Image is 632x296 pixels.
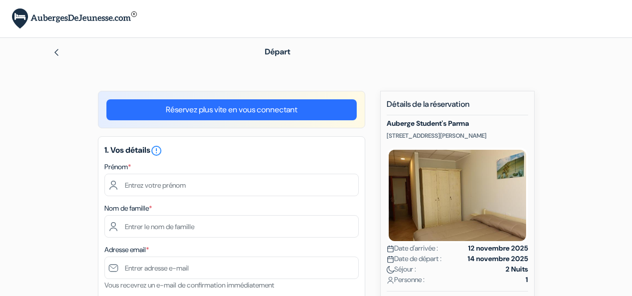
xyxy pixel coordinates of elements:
[104,215,359,238] input: Entrer le nom de famille
[104,174,359,196] input: Entrez votre prénom
[387,132,528,140] p: [STREET_ADDRESS][PERSON_NAME]
[387,277,394,284] img: user_icon.svg
[387,256,394,263] img: calendar.svg
[104,162,131,172] label: Prénom
[468,254,528,264] strong: 14 novembre 2025
[387,119,528,128] h5: Auberge Student's Parma
[265,46,290,57] span: Départ
[104,245,149,255] label: Adresse email
[506,264,528,275] strong: 2 Nuits
[387,266,394,274] img: moon.svg
[150,145,162,155] a: error_outline
[150,145,162,157] i: error_outline
[104,257,359,279] input: Entrer adresse e-mail
[387,243,438,254] span: Date d'arrivée :
[52,48,60,56] img: left_arrow.svg
[387,254,442,264] span: Date de départ :
[104,145,359,157] h5: 1. Vos détails
[387,275,425,285] span: Personne :
[387,99,528,115] h5: Détails de la réservation
[106,99,357,120] a: Réservez plus vite en vous connectant
[104,203,152,214] label: Nom de famille
[526,275,528,285] strong: 1
[468,243,528,254] strong: 12 novembre 2025
[387,245,394,253] img: calendar.svg
[387,264,416,275] span: Séjour :
[12,8,137,29] img: AubergesDeJeunesse.com
[104,281,274,290] small: Vous recevrez un e-mail de confirmation immédiatement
